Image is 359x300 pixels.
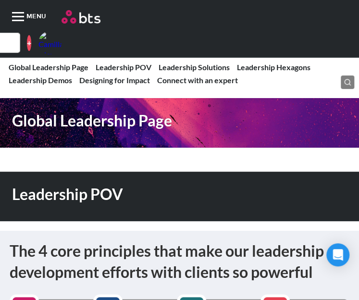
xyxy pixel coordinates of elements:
[237,62,310,72] a: Leadership Hexagons
[5,2,62,31] button: MENU
[38,31,62,54] a: Profile
[79,75,150,85] a: Designing for Impact
[27,35,31,51] a: +
[9,75,72,85] a: Leadership Demos
[62,10,100,24] img: BTS Logo
[96,62,151,72] a: Leadership POV
[326,243,349,266] div: Open Intercom Messenger
[10,240,349,284] h1: The 4 core principles that make our leadership development efforts with clients so powerful
[9,62,88,72] a: Global Leadership Page
[26,2,50,31] span: MENU
[12,110,247,132] h1: Global Leadership Page
[12,184,247,205] h1: Leadership POV
[62,10,354,24] a: Go home
[159,62,230,72] a: Leadership Solutions
[157,75,238,85] a: Connect with an expert
[38,31,62,54] img: Camilla Giovagnoli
